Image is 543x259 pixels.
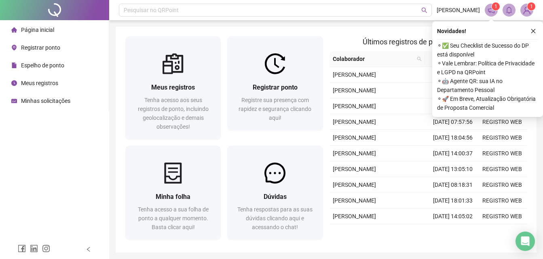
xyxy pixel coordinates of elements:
span: Últimos registros de ponto sincronizados [363,38,493,46]
span: [PERSON_NAME] [333,182,376,188]
span: bell [505,6,513,14]
img: 90194 [521,4,533,16]
td: [DATE] 12:45:08 [428,98,478,114]
span: search [421,7,427,13]
span: Tenha acesso aos seus registros de ponto, incluindo geolocalização e demais observações! [138,97,209,130]
td: [DATE] 18:03:43 [428,67,478,83]
span: ⚬ Vale Lembrar: Política de Privacidade e LGPD na QRPoint [437,59,538,77]
td: REGISTRO WEB [478,177,527,193]
td: REGISTRO WEB [478,193,527,209]
span: Registrar ponto [253,84,298,91]
span: [PERSON_NAME] [333,166,376,172]
span: search [417,56,422,61]
span: facebook [18,244,26,253]
span: home [11,27,17,33]
span: Tenha respostas para as suas dúvidas clicando aqui e acessando o chat! [237,206,313,230]
span: Registrar ponto [21,44,60,51]
span: 1 [494,4,497,9]
a: Minha folhaTenha acesso a sua folha de ponto a qualquer momento. Basta clicar aqui! [125,146,221,240]
td: [DATE] 13:05:10 [428,161,478,177]
span: [PERSON_NAME] [333,71,376,78]
td: REGISTRO WEB [478,146,527,161]
span: notification [488,6,495,14]
a: DúvidasTenha respostas para as suas dúvidas clicando aqui e acessando o chat! [227,146,323,240]
sup: Atualize o seu contato no menu Meus Dados [527,2,535,10]
span: Espelho de ponto [21,62,64,69]
span: ⚬ 🤖 Agente QR: sua IA no Departamento Pessoal [437,77,538,94]
span: instagram [42,244,50,253]
span: schedule [11,98,17,104]
td: [DATE] 14:00:37 [428,146,478,161]
a: Registrar pontoRegistre sua presença com rapidez e segurança clicando aqui! [227,36,323,130]
a: Meus registrosTenha acesso aos seus registros de ponto, incluindo geolocalização e demais observa... [125,36,221,139]
th: Data/Hora [425,51,473,67]
span: linkedin [30,244,38,253]
span: [PERSON_NAME] [437,6,480,15]
span: file [11,63,17,68]
td: [DATE] 14:05:02 [428,209,478,224]
span: [PERSON_NAME] [333,197,376,204]
span: Meus registros [151,84,195,91]
span: environment [11,45,17,50]
span: [PERSON_NAME] [333,103,376,109]
span: Dúvidas [264,193,287,201]
td: [DATE] 13:41:24 [428,83,478,98]
td: [DATE] 18:04:56 [428,130,478,146]
span: search [415,53,423,65]
span: 1 [530,4,533,9]
sup: 1 [492,2,500,10]
td: [DATE] 18:01:33 [428,193,478,209]
span: Colaborador [333,54,414,63]
td: [DATE] 13:10:02 [428,224,478,240]
td: REGISTRO WEB [478,224,527,240]
span: clock-circle [11,80,17,86]
td: REGISTRO WEB [478,114,527,130]
span: Meus registros [21,80,58,86]
span: Minhas solicitações [21,98,70,104]
td: [DATE] 07:57:56 [428,114,478,130]
span: [PERSON_NAME] [333,213,376,219]
span: [PERSON_NAME] [333,87,376,94]
span: Página inicial [21,27,54,33]
td: REGISTRO WEB [478,161,527,177]
span: ⚬ ✅ Seu Checklist de Sucesso do DP está disponível [437,41,538,59]
td: REGISTRO WEB [478,130,527,146]
td: REGISTRO WEB [478,209,527,224]
span: close [530,28,536,34]
span: [PERSON_NAME] [333,119,376,125]
td: [DATE] 08:18:31 [428,177,478,193]
span: ⚬ 🚀 Em Breve, Atualização Obrigatória de Proposta Comercial [437,94,538,112]
span: left [86,246,91,252]
span: Registre sua presença com rapidez e segurança clicando aqui! [239,97,311,121]
span: Minha folha [156,193,190,201]
span: [PERSON_NAME] [333,150,376,157]
div: Open Intercom Messenger [516,232,535,251]
span: Data/Hora [428,54,463,63]
span: Tenha acesso a sua folha de ponto a qualquer momento. Basta clicar aqui! [138,206,209,230]
span: [PERSON_NAME] [333,134,376,141]
span: Novidades ! [437,27,466,36]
